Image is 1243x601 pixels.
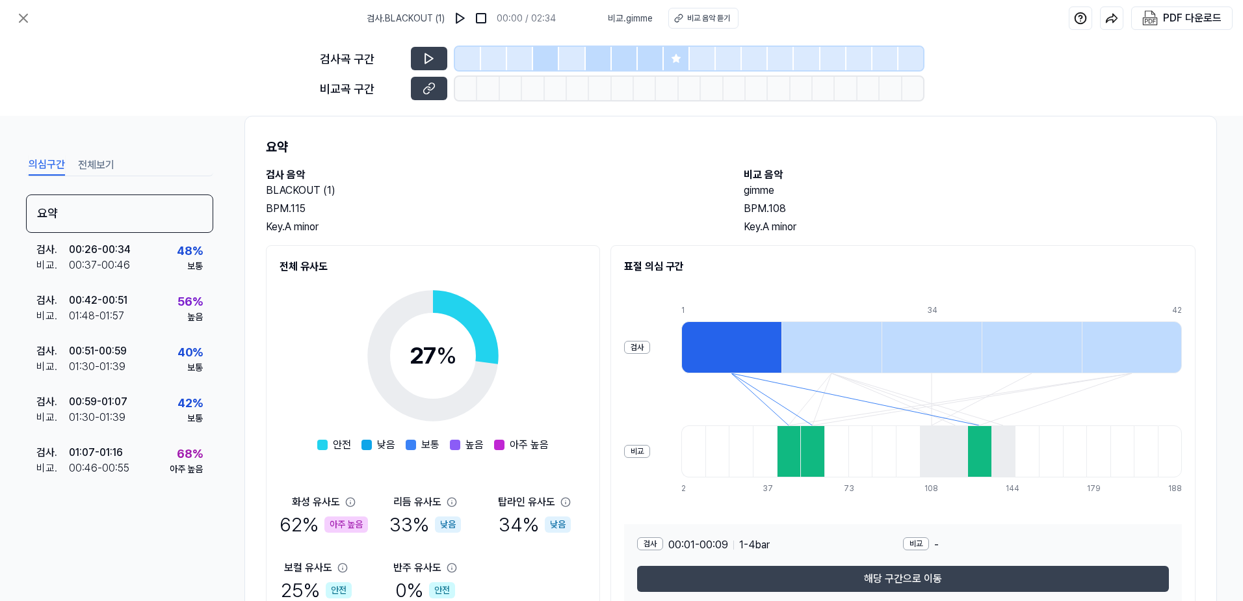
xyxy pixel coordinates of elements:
h2: gimme [744,183,1196,198]
h2: 전체 유사도 [280,259,586,274]
button: 비교 음악 듣기 [668,8,739,29]
h2: BLACKOUT (1) [266,183,718,198]
img: play [454,12,467,25]
div: 27 [410,338,457,373]
div: 비교곡 구간 [320,80,403,98]
div: BPM. 108 [744,201,1196,217]
div: 48 % [177,242,203,260]
div: 화성 유사도 [292,494,340,510]
button: 해당 구간으로 이동 [637,566,1169,592]
div: 108 [924,483,949,494]
div: 00:26 - 00:34 [69,242,131,258]
div: 비교 . [36,258,69,273]
div: 낮음 [435,516,461,533]
div: 179 [1087,483,1111,494]
div: 42 [1172,304,1182,316]
span: 1 - 4 bar [739,537,770,553]
div: - [903,537,1169,553]
div: 요약 [26,194,213,233]
div: 33 % [389,510,461,539]
div: 01:30 - 01:39 [69,410,125,425]
img: share [1105,12,1118,25]
h2: 비교 음악 [744,167,1196,183]
div: 188 [1168,483,1182,494]
div: 검사 . [36,242,69,258]
span: 00:01 - 00:09 [668,537,728,553]
div: 2 [681,483,705,494]
div: 00:51 - 00:59 [69,343,127,359]
div: 비교 [624,445,650,458]
h2: 표절 의심 구간 [624,259,1182,274]
div: 00:59 - 01:07 [69,394,127,410]
div: 보통 [187,260,203,273]
div: 안전 [429,582,455,598]
button: 의심구간 [29,155,65,176]
div: 낮음 [545,516,571,533]
div: 비교 [903,537,929,550]
div: 00:46 - 00:55 [69,461,129,476]
div: 144 [1006,483,1030,494]
div: 68 % [177,445,203,462]
div: 00:42 - 00:51 [69,293,127,308]
div: 비교 . [36,308,69,324]
span: 낮음 [377,437,395,453]
div: 검사 [637,537,663,550]
span: % [436,341,457,369]
div: 01:48 - 01:57 [69,308,124,324]
span: 높음 [465,437,484,453]
div: 탑라인 유사도 [498,494,555,510]
div: 비교 음악 듣기 [687,12,730,24]
div: 검사 . [36,445,69,461]
div: Key. A minor [744,219,1196,235]
div: 73 [844,483,868,494]
div: 보통 [187,412,203,425]
button: 전체보기 [78,155,114,176]
div: 34 % [499,510,571,539]
div: 검사 [624,341,650,354]
div: 보컬 유사도 [284,560,332,576]
div: 비교 . [36,461,69,476]
button: PDF 다운로드 [1140,7,1224,29]
div: BPM. 115 [266,201,718,217]
img: PDF Download [1142,10,1158,26]
img: help [1074,12,1087,25]
div: 리듬 유사도 [393,494,441,510]
div: 40 % [177,343,203,361]
div: 01:30 - 01:39 [69,359,125,375]
div: 비교 . [36,359,69,375]
div: 37 [763,483,787,494]
div: 비교 . [36,410,69,425]
div: Key. A minor [266,219,718,235]
div: 아주 높음 [170,462,203,476]
div: 반주 유사도 [393,560,441,576]
div: 00:37 - 00:46 [69,258,130,273]
span: 아주 높음 [510,437,549,453]
span: 보통 [421,437,439,453]
span: 안전 [333,437,351,453]
div: 검사 . [36,343,69,359]
div: 34 [927,304,1027,316]
div: 보통 [187,361,203,375]
div: 56 % [177,293,203,310]
div: 01:07 - 01:16 [69,445,123,461]
div: 높음 [187,310,203,324]
span: 검사 . BLACKOUT (1) [367,12,445,25]
img: stop [475,12,488,25]
div: 00:00 / 02:34 [497,12,556,25]
div: 검사 . [36,394,69,410]
div: 1 [681,304,781,316]
div: 42 % [177,394,203,412]
div: 아주 높음 [324,516,368,533]
span: 비교 . gimme [608,12,653,25]
h2: 검사 음악 [266,167,718,183]
div: 검사곡 구간 [320,50,403,68]
h1: 요약 [266,137,1196,157]
div: 62 % [280,510,368,539]
div: PDF 다운로드 [1163,10,1222,27]
div: 안전 [326,582,352,598]
div: 검사 . [36,293,69,308]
